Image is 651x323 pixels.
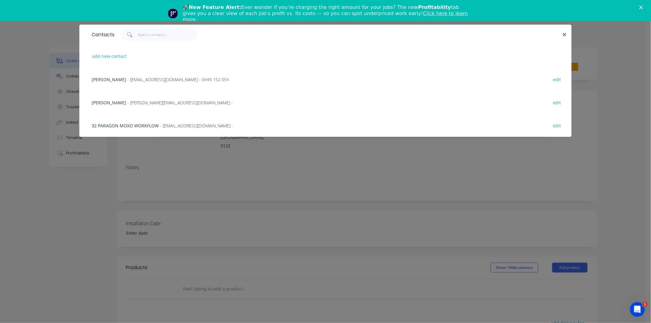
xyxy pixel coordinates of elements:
[189,4,242,10] b: New Feature Alert:
[92,100,126,106] span: [PERSON_NAME]
[160,123,233,129] span: - [EMAIL_ADDRESS][DOMAIN_NAME] -
[550,75,564,83] button: edit
[183,10,468,22] a: Click here to learn more.
[89,25,114,45] div: Contacts
[639,6,645,9] div: Close
[89,52,130,60] button: add new contact
[92,123,159,129] span: 32 PARAGON MOXO WORKFLOW
[630,302,645,317] iframe: Intercom live chat
[643,302,648,307] span: 1
[127,77,229,82] span: - [EMAIL_ADDRESS][DOMAIN_NAME] - 0449 152 054
[168,9,178,18] img: Profile image for Team
[92,77,126,82] span: [PERSON_NAME]
[418,4,451,10] b: Profitability
[127,100,233,106] span: - [PERSON_NAME][EMAIL_ADDRESS][DOMAIN_NAME] -
[138,29,198,41] input: Search contacts...
[550,98,564,106] button: edit
[183,4,473,23] div: 🚀 Ever wonder if you’re charging the right amount for your jobs? The new tab gives you a clear vi...
[550,121,564,130] button: edit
